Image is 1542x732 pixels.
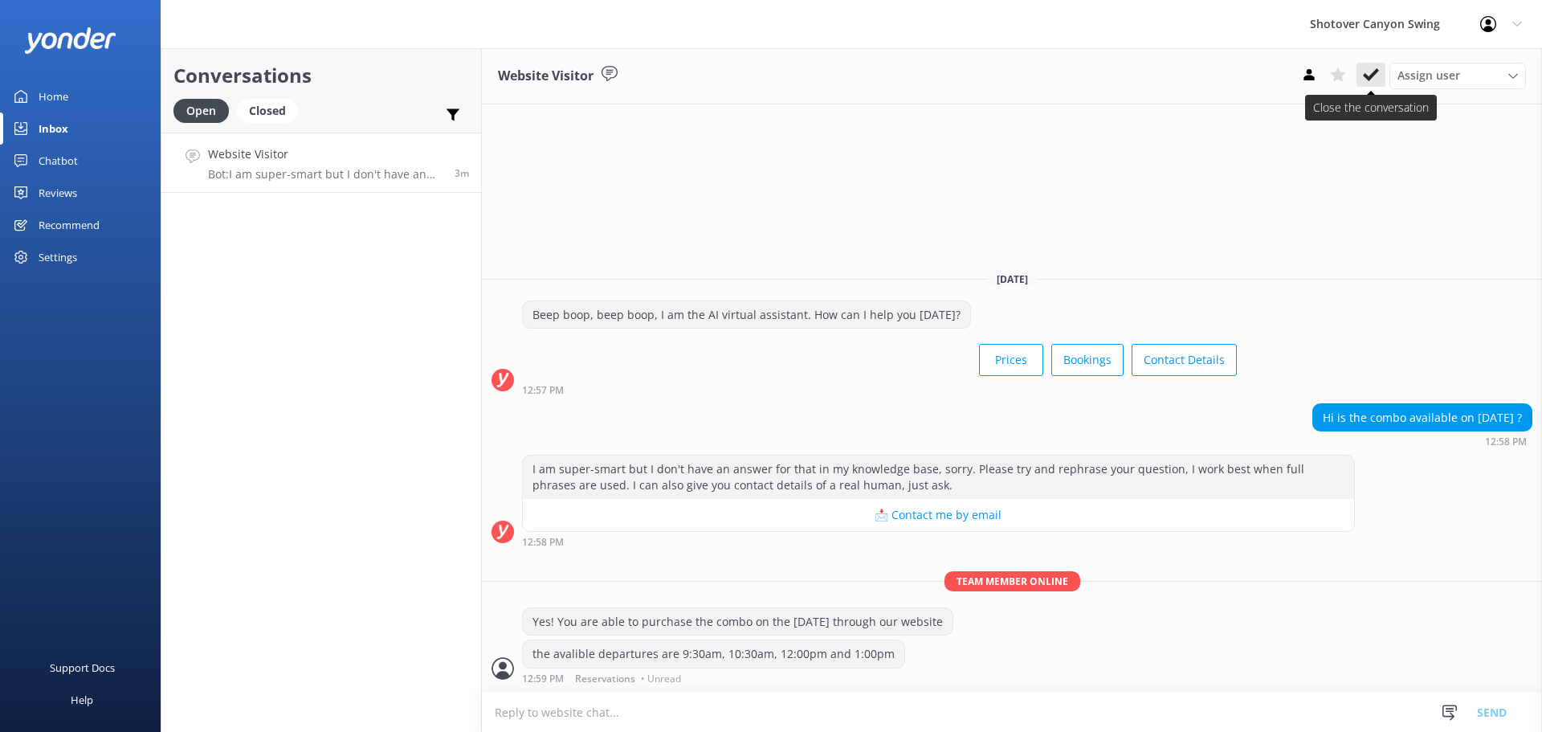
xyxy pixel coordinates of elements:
[522,674,564,684] strong: 12:59 PM
[523,456,1354,498] div: I am super-smart but I don't have an answer for that in my knowledge base, sorry. Please try and ...
[979,344,1043,376] button: Prices
[50,652,115,684] div: Support Docs
[522,384,1237,395] div: Sep 02 2025 12:57pm (UTC +12:00) Pacific/Auckland
[523,499,1354,531] button: 📩 Contact me by email
[39,241,77,273] div: Settings
[1313,404,1532,431] div: Hi is the combo available on [DATE] ?
[523,640,904,668] div: the avalible departures are 9:30am, 10:30am, 12:00pm and 1:00pm
[1312,436,1532,447] div: Sep 02 2025 12:58pm (UTC +12:00) Pacific/Auckland
[237,101,306,119] a: Closed
[523,301,970,329] div: Beep boop, beep boop, I am the AI virtual assistant. How can I help you [DATE]?
[455,166,469,180] span: Sep 02 2025 12:58pm (UTC +12:00) Pacific/Auckland
[39,177,77,209] div: Reviews
[237,99,298,123] div: Closed
[987,272,1038,286] span: [DATE]
[1132,344,1237,376] button: Contact Details
[944,571,1080,591] span: Team member online
[522,673,905,684] div: Sep 02 2025 12:59pm (UTC +12:00) Pacific/Auckland
[523,608,953,636] div: Yes! You are able to purchase the combo on the [DATE] through our website
[1051,344,1124,376] button: Bookings
[208,145,443,163] h4: Website Visitor
[522,538,564,547] strong: 12:58 PM
[39,112,68,145] div: Inbox
[522,386,564,395] strong: 12:57 PM
[522,536,1355,547] div: Sep 02 2025 12:58pm (UTC +12:00) Pacific/Auckland
[1389,63,1526,88] div: Assign User
[39,145,78,177] div: Chatbot
[39,209,100,241] div: Recommend
[1397,67,1460,84] span: Assign user
[161,133,481,193] a: Website VisitorBot:I am super-smart but I don't have an answer for that in my knowledge base, sor...
[24,27,116,54] img: yonder-white-logo.png
[575,674,635,684] span: Reservations
[173,60,469,91] h2: Conversations
[173,101,237,119] a: Open
[39,80,68,112] div: Home
[71,684,93,716] div: Help
[641,674,681,684] span: • Unread
[498,66,594,87] h3: Website Visitor
[1485,437,1527,447] strong: 12:58 PM
[208,167,443,182] p: Bot: I am super-smart but I don't have an answer for that in my knowledge base, sorry. Please try...
[173,99,229,123] div: Open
